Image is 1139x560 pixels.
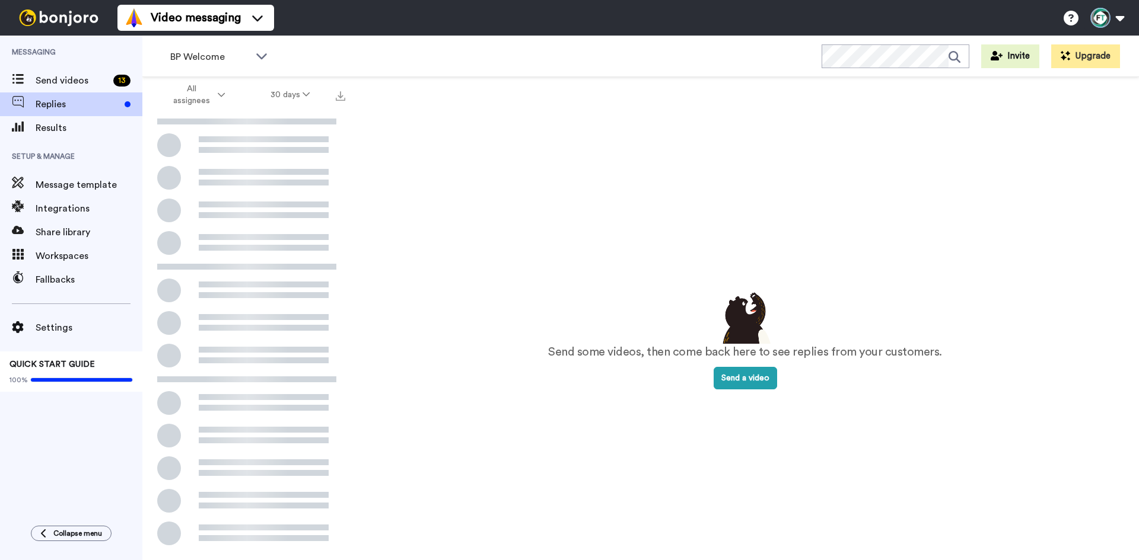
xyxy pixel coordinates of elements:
[36,97,120,111] span: Replies
[14,9,103,26] img: bj-logo-header-white.svg
[53,529,102,538] span: Collapse menu
[125,8,144,27] img: vm-color.svg
[336,91,345,101] img: export.svg
[36,73,109,88] span: Send videos
[36,201,142,216] span: Integrations
[151,9,241,26] span: Video messaging
[1051,44,1120,68] button: Upgrade
[170,50,250,64] span: BP Welcome
[332,86,349,104] button: Export all results that match these filters now.
[36,273,142,287] span: Fallbacks
[36,321,142,335] span: Settings
[113,75,131,87] div: 13
[36,178,142,192] span: Message template
[36,225,142,239] span: Share library
[248,84,333,105] button: 30 days
[9,375,28,385] span: 100%
[167,83,215,107] span: All assignees
[9,360,95,369] span: QUICK START GUIDE
[714,367,777,389] button: Send a video
[36,121,142,135] span: Results
[548,344,942,361] p: Send some videos, then come back here to see replies from your customers.
[31,526,112,541] button: Collapse menu
[715,289,775,344] img: results-emptystates.png
[714,374,777,382] a: Send a video
[981,44,1039,68] button: Invite
[145,78,248,111] button: All assignees
[36,249,142,263] span: Workspaces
